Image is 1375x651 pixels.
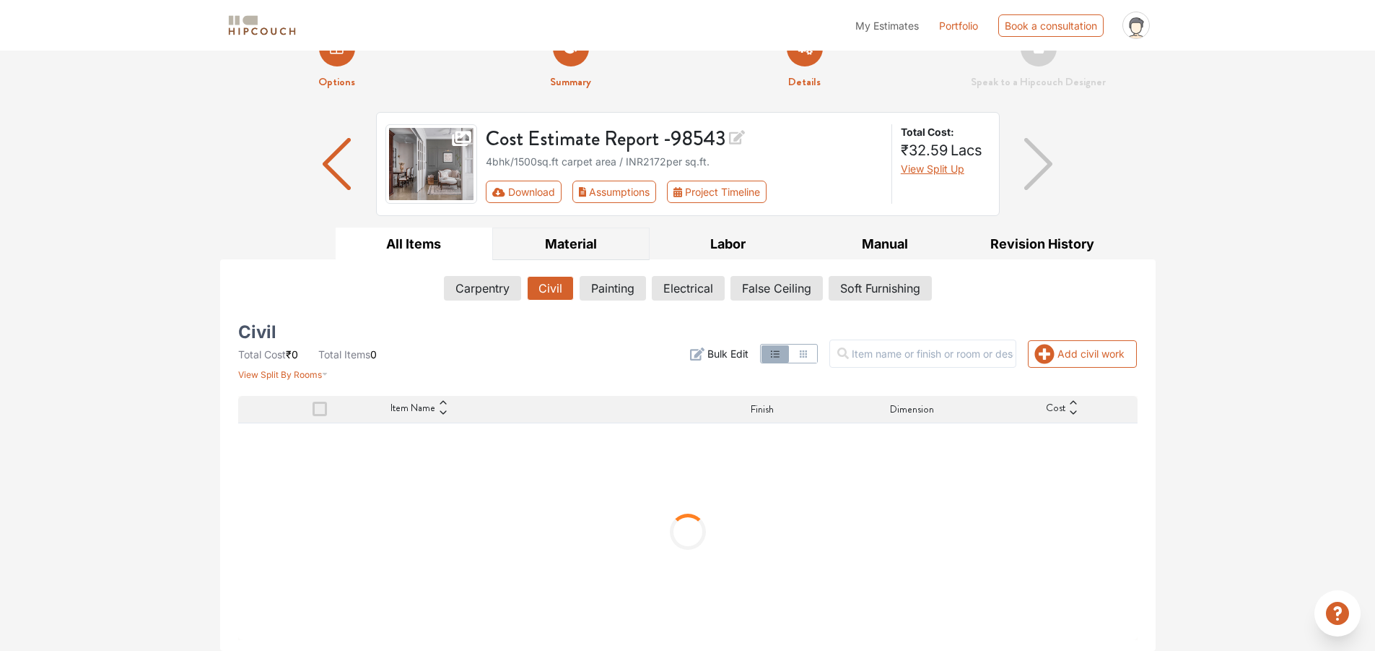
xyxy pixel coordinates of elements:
button: Soft Furnishing [829,276,932,301]
button: View Split Up [901,161,964,176]
strong: Details [788,74,821,90]
span: Total Items [318,348,370,361]
button: Manual [806,228,964,260]
img: gallery [385,124,478,204]
button: Revision History [964,228,1121,260]
li: 0 [318,347,377,362]
div: 4bhk / 1500 sq.ft carpet area / INR 2172 per sq.ft. [486,154,883,169]
button: False Ceiling [730,276,823,301]
button: Bulk Edit [690,346,748,361]
img: arrow right [1024,138,1052,190]
div: Toolbar with button groups [486,181,883,203]
button: All Items [336,228,493,260]
button: Project Timeline [667,181,767,203]
span: Total Cost [238,348,286,361]
button: Painting [580,276,646,301]
button: Add civil work [1028,340,1137,368]
strong: Options [318,74,355,90]
h3: Cost Estimate Report - 98543 [486,124,883,151]
span: ₹0 [286,348,298,361]
div: Book a consultation [998,14,1104,37]
button: Electrical [652,276,725,301]
div: First group [486,181,778,203]
img: logo-horizontal.svg [226,13,298,38]
strong: Summary [550,74,591,90]
span: Cost [1046,400,1065,418]
h5: Civil [238,327,276,338]
span: Item Name [390,400,435,418]
button: View Split By Rooms [238,362,328,381]
img: arrow left [323,138,351,190]
a: Portfolio [939,18,978,33]
input: Item name or finish or room or description [829,340,1016,368]
button: Civil [527,276,574,301]
span: View Split By Rooms [238,369,322,380]
span: ₹32.59 [901,142,948,159]
span: Dimension [890,402,934,417]
span: Finish [751,402,774,417]
button: Assumptions [572,181,657,203]
strong: Speak to a Hipcouch Designer [971,74,1106,90]
button: Labor [650,228,807,260]
strong: Total Cost: [901,124,987,139]
button: Material [492,228,650,260]
button: Carpentry [444,276,521,301]
span: Bulk Edit [707,346,748,361]
span: Lacs [951,142,982,159]
span: My Estimates [855,20,919,32]
span: View Split Up [901,163,964,175]
button: Download [486,181,562,203]
span: logo-horizontal.svg [226,9,298,42]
